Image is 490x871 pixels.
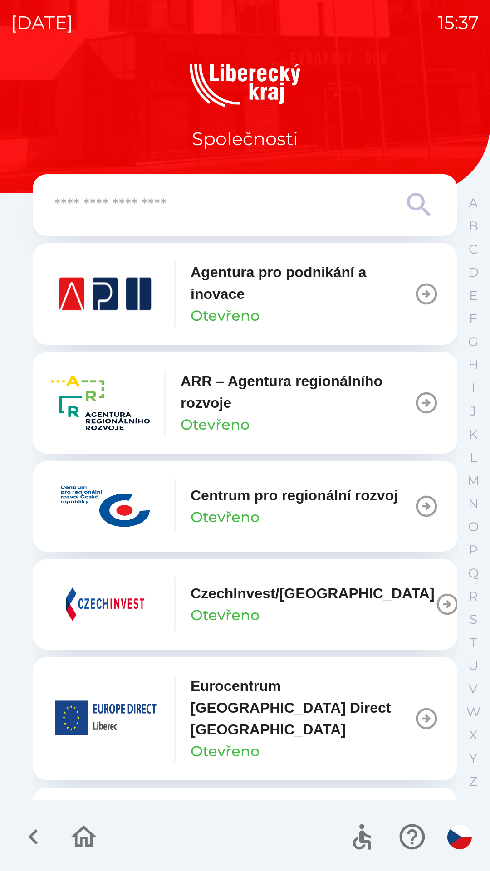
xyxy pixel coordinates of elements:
[462,515,485,538] button: O
[462,238,485,261] button: C
[469,288,478,303] p: E
[469,218,478,234] p: B
[471,380,475,396] p: I
[462,654,485,677] button: U
[462,608,485,631] button: S
[191,675,414,740] p: Eurocentrum [GEOGRAPHIC_DATA] Direct [GEOGRAPHIC_DATA]
[462,585,485,608] button: R
[11,9,73,36] p: [DATE]
[469,542,478,558] p: P
[462,215,485,238] button: B
[469,727,477,743] p: X
[462,330,485,353] button: G
[469,773,477,789] p: Z
[468,519,479,535] p: O
[462,423,485,446] button: K
[468,496,479,512] p: N
[33,461,457,552] button: Centrum pro regionální rozvojOtevřeno
[51,479,160,533] img: 68df2704-ae73-4634-9931-9f67bcfb2c74.jpg
[462,446,485,469] button: L
[462,677,485,700] button: V
[468,658,478,674] p: U
[462,724,485,747] button: X
[469,426,478,442] p: K
[462,538,485,562] button: P
[462,562,485,585] button: Q
[462,747,485,770] button: Y
[468,357,479,373] p: H
[469,311,477,327] p: F
[469,241,478,257] p: C
[470,635,477,651] p: T
[33,657,457,780] button: Eurocentrum [GEOGRAPHIC_DATA] Direct [GEOGRAPHIC_DATA]Otevřeno
[469,681,478,697] p: V
[462,261,485,284] button: D
[462,631,485,654] button: T
[462,469,485,492] button: M
[469,195,478,211] p: A
[191,305,260,327] p: Otevřeno
[33,243,457,345] button: Agentura pro podnikání a inovaceOtevřeno
[462,377,485,400] button: I
[467,473,480,489] p: M
[468,264,479,280] p: D
[191,582,435,604] p: CzechInvest/[GEOGRAPHIC_DATA]
[470,403,476,419] p: J
[447,825,472,849] img: cs flag
[438,9,479,36] p: 15:37
[466,704,480,720] p: W
[181,370,414,414] p: ARR – Agentura regionálního rozvoje
[191,484,398,506] p: Centrum pro regionální rozvoj
[462,700,485,724] button: W
[462,770,485,793] button: Z
[51,267,160,321] img: 8cbcfca4-daf3-4cd6-a4bc-9a520cce8152.png
[470,612,477,627] p: S
[191,604,260,626] p: Otevřeno
[462,284,485,307] button: E
[469,588,478,604] p: R
[181,414,250,435] p: Otevřeno
[462,353,485,377] button: H
[51,577,160,631] img: c927f8d6-c8fa-4bdd-9462-44b487a11e50.png
[468,565,479,581] p: Q
[469,750,477,766] p: Y
[462,191,485,215] button: A
[33,352,457,454] button: ARR – Agentura regionálního rozvojeOtevřeno
[191,506,260,528] p: Otevřeno
[51,691,160,746] img: 3a1beb4f-d3e5-4b48-851b-8303af1e5a41.png
[191,261,414,305] p: Agentura pro podnikání a inovace
[462,307,485,330] button: F
[462,492,485,515] button: N
[33,559,457,650] button: CzechInvest/[GEOGRAPHIC_DATA]Otevřeno
[33,64,457,107] img: Logo
[191,740,260,762] p: Otevřeno
[468,334,478,350] p: G
[192,125,298,152] p: Společnosti
[470,450,477,465] p: L
[462,400,485,423] button: J
[51,376,150,430] img: 157ba001-05af-4362-8ba6-6f64d3b6f433.png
